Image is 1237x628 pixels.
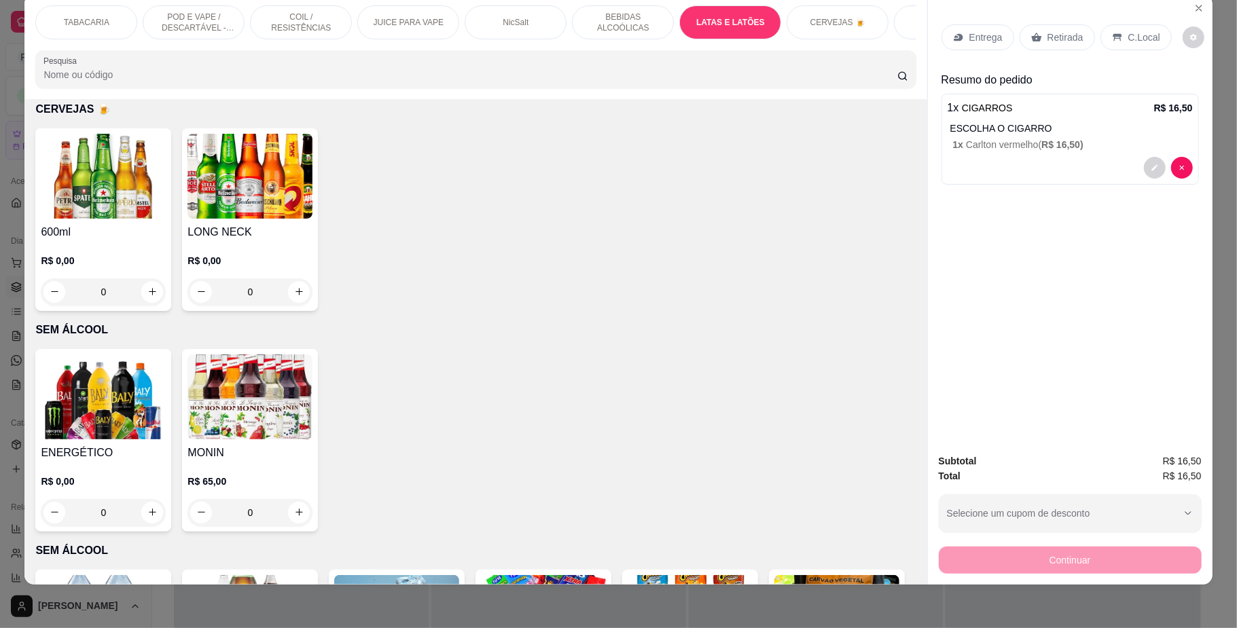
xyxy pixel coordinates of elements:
[503,17,528,28] p: NicSalt
[1183,26,1204,48] button: decrease-product-quantity
[41,445,166,461] h4: ENERGÉTICO
[35,101,916,117] p: CERVEJAS 🍺
[187,445,312,461] h4: MONIN
[810,17,865,28] p: CERVEJAS 🍺
[584,12,662,33] p: BEBIDAS ALCOÓLICAS
[35,322,916,338] p: SEM ÁLCOOL
[187,354,312,439] img: product-image
[939,494,1202,532] button: Selecione um cupom de desconto
[942,72,1199,88] p: Resumo do pedido
[939,456,977,466] strong: Subtotal
[41,475,166,488] p: R$ 0,00
[64,17,109,28] p: TABACARIA
[41,254,166,267] p: R$ 0,00
[262,12,340,33] p: COIL / RESISTÊNCIAS
[969,31,1003,44] p: Entrega
[950,122,1193,135] p: ESCOLHA O CIGARRO
[948,100,1013,116] p: 1 x
[1041,139,1083,150] span: R$ 16,50 )
[41,134,166,219] img: product-image
[1047,31,1083,44] p: Retirada
[154,12,233,33] p: POD E VAPE / DESCARTÁVEL - RECARREGAVEL
[43,55,82,67] label: Pesquisa
[1163,454,1202,468] span: R$ 16,50
[962,103,1013,113] span: CIGARROS
[43,68,897,81] input: Pesquisa
[1163,468,1202,483] span: R$ 16,50
[374,17,444,28] p: JUICE PARA VAPE
[35,542,916,559] p: SEM ÁLCOOL
[187,134,312,219] img: product-image
[41,224,166,240] h4: 600ml
[1171,157,1193,179] button: decrease-product-quantity
[187,254,312,267] p: R$ 0,00
[953,138,1193,151] p: Carlton vermelho (
[1144,157,1166,179] button: decrease-product-quantity
[41,354,166,439] img: product-image
[696,17,765,28] p: LATAS E LATÕES
[187,224,312,240] h4: LONG NECK
[1128,31,1160,44] p: C.Local
[953,139,966,150] span: 1 x
[187,475,312,488] p: R$ 65,00
[939,470,961,481] strong: Total
[1154,101,1193,115] p: R$ 16,50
